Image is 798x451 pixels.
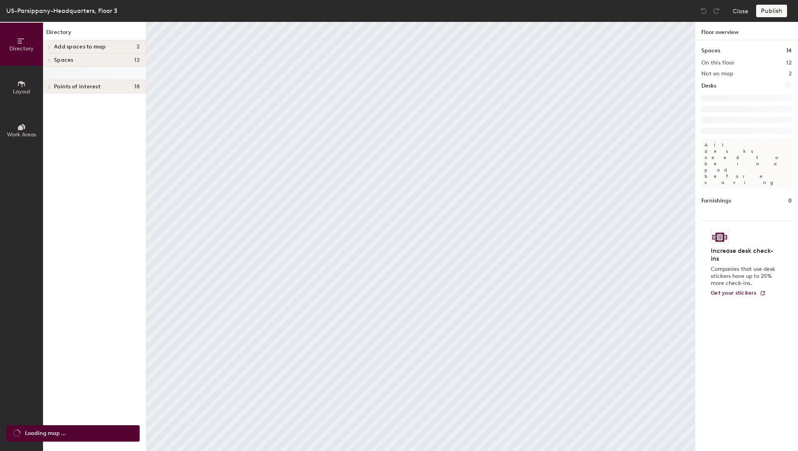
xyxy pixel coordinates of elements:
button: Close [733,5,748,17]
h1: Furnishings [701,197,731,205]
span: Directory [9,45,34,52]
span: 18 [134,84,140,90]
h1: Spaces [701,47,720,55]
span: Add spaces to map [54,44,106,50]
span: Loading map ... [25,429,66,438]
p: All desks need to be in a pod before saving [701,139,792,189]
h1: Directory [43,28,146,40]
span: Get your stickers [711,290,757,296]
h1: 0 [788,197,792,205]
h2: Not on map [701,71,733,77]
div: US-Parsippany-Headquarters, Floor 3 [6,6,117,16]
h2: 2 [789,71,792,77]
h1: Desks [701,82,716,90]
h4: Increase desk check-ins [711,247,778,263]
span: Layout [13,88,31,95]
a: Get your stickers [711,290,766,297]
h2: 12 [786,60,792,66]
h2: On this floor [701,60,735,66]
img: Undo [700,7,708,15]
h1: Floor overview [695,22,798,40]
span: 2 [137,44,140,50]
canvas: Map [146,22,695,451]
span: Work Areas [7,131,36,138]
img: Sticker logo [711,231,729,244]
span: Points of interest [54,84,101,90]
p: Companies that use desk stickers have up to 25% more check-ins. [711,266,778,287]
img: Redo [712,7,720,15]
span: 12 [134,57,140,63]
span: Spaces [54,57,74,63]
h1: 14 [786,47,792,55]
